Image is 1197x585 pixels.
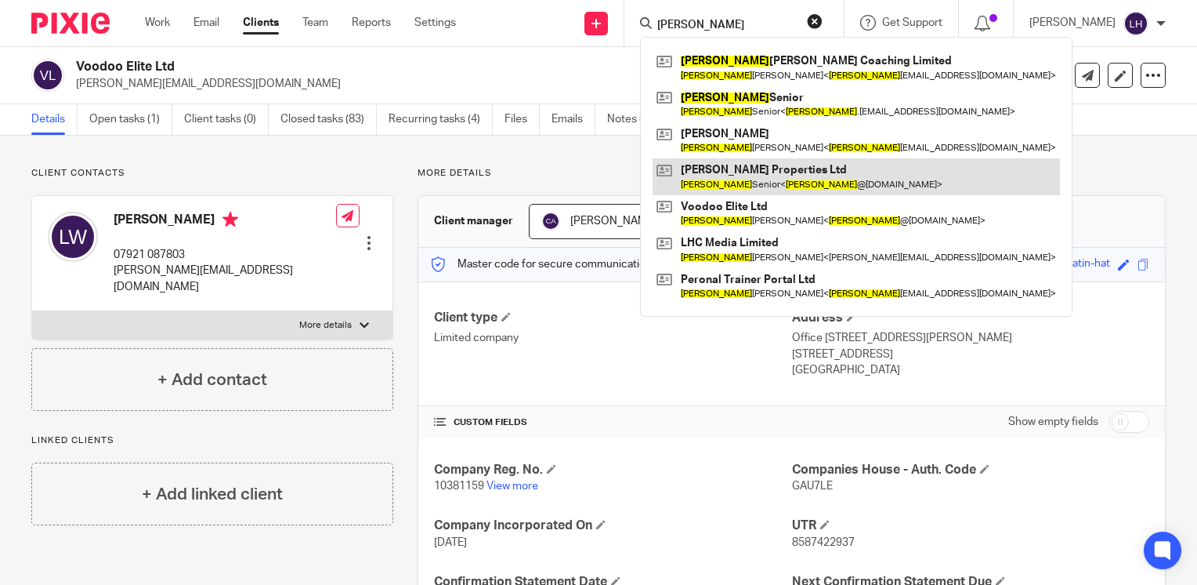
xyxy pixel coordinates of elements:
img: svg%3E [48,212,98,262]
a: Emails [551,104,595,135]
a: Email [193,15,219,31]
span: 8587422937 [792,537,855,548]
h4: UTR [792,518,1149,534]
a: Settings [414,15,456,31]
a: Notes (1) [607,104,664,135]
img: svg%3E [541,212,560,231]
p: Master code for secure communications and files [430,256,700,272]
p: [PERSON_NAME] [1029,15,1116,31]
a: Client tasks (0) [184,104,269,135]
span: [PERSON_NAME] [570,216,656,227]
h4: Company Incorporated On [434,518,791,534]
a: Files [504,104,540,135]
span: [DATE] [434,537,467,548]
a: Open tasks (1) [89,104,172,135]
h4: + Add contact [157,368,267,392]
p: Client contacts [31,167,393,180]
button: Clear [807,13,823,29]
img: svg%3E [31,59,64,92]
p: More details [299,319,352,332]
p: Limited company [434,330,791,346]
input: Search [656,19,797,33]
label: Show empty fields [1008,414,1098,430]
p: Office [STREET_ADDRESS][PERSON_NAME] [792,330,1149,346]
p: [STREET_ADDRESS] [792,347,1149,362]
span: Get Support [882,17,942,28]
a: Closed tasks (83) [280,104,377,135]
h4: Client type [434,310,791,326]
p: [PERSON_NAME][EMAIL_ADDRESS][DOMAIN_NAME] [76,76,953,92]
h4: Company Reg. No. [434,462,791,478]
p: 07921 087803 [114,247,336,263]
i: Primary [222,212,238,227]
p: [GEOGRAPHIC_DATA] [792,362,1149,378]
h4: Address [792,310,1149,326]
img: Pixie [31,13,110,34]
a: Team [302,15,328,31]
h4: + Add linked client [142,482,283,507]
p: Linked clients [31,434,393,447]
a: View more [486,481,538,492]
span: 10381159 [434,481,484,492]
p: [PERSON_NAME][EMAIL_ADDRESS][DOMAIN_NAME] [114,263,336,295]
h2: Voodoo Elite Ltd [76,59,777,75]
img: svg%3E [1123,11,1148,36]
p: More details [418,167,1166,180]
a: Work [145,15,170,31]
a: Recurring tasks (4) [389,104,493,135]
h3: Client manager [434,213,513,229]
h4: Companies House - Auth. Code [792,462,1149,478]
a: Details [31,104,78,135]
a: Reports [352,15,391,31]
h4: CUSTOM FIELDS [434,416,791,429]
a: Clients [243,15,279,31]
h4: [PERSON_NAME] [114,212,336,231]
span: GAU7LE [792,481,833,492]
